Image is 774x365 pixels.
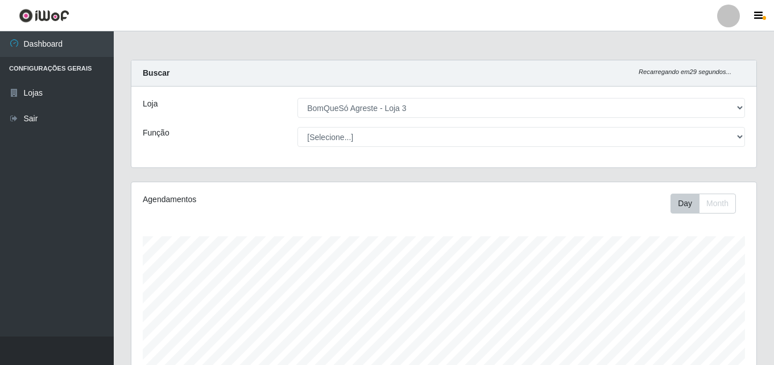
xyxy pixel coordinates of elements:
[670,194,736,214] div: First group
[699,194,736,214] button: Month
[19,9,69,23] img: CoreUI Logo
[670,194,745,214] div: Toolbar with button groups
[670,194,700,214] button: Day
[143,68,169,77] strong: Buscar
[639,68,731,75] i: Recarregando em 29 segundos...
[143,127,169,139] label: Função
[143,194,384,206] div: Agendamentos
[143,98,158,110] label: Loja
